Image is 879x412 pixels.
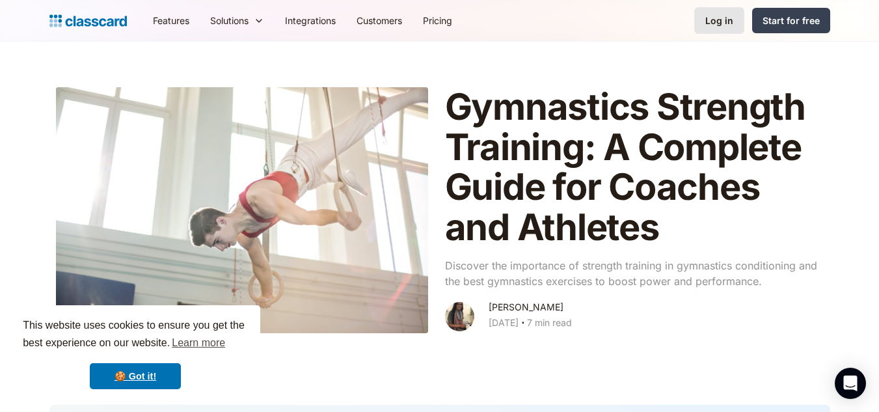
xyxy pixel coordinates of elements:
[489,299,563,315] div: [PERSON_NAME]
[200,6,275,35] div: Solutions
[445,87,817,247] h1: Gymnastics Strength Training: A Complete Guide for Coaches and Athletes
[705,14,733,27] div: Log in
[346,6,412,35] a: Customers
[23,318,248,353] span: This website uses cookies to ensure you get the best experience on our website.
[275,6,346,35] a: Integrations
[90,363,181,389] a: dismiss cookie message
[752,8,830,33] a: Start for free
[445,258,817,289] p: Discover the importance of strength training in gymnastics conditioning and the best gymnastics e...
[694,7,744,34] a: Log in
[835,368,866,399] div: Open Intercom Messenger
[10,305,260,402] div: cookieconsent
[49,12,127,30] a: home
[489,315,519,331] div: [DATE]
[763,14,820,27] div: Start for free
[412,6,463,35] a: Pricing
[142,6,200,35] a: Features
[49,81,830,340] a: Gymnastics Strength Training: A Complete Guide for Coaches and AthletesDiscover the importance of...
[170,333,227,353] a: learn more about cookies
[527,315,572,331] div: 7 min read
[519,315,527,333] div: ‧
[210,14,249,27] div: Solutions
